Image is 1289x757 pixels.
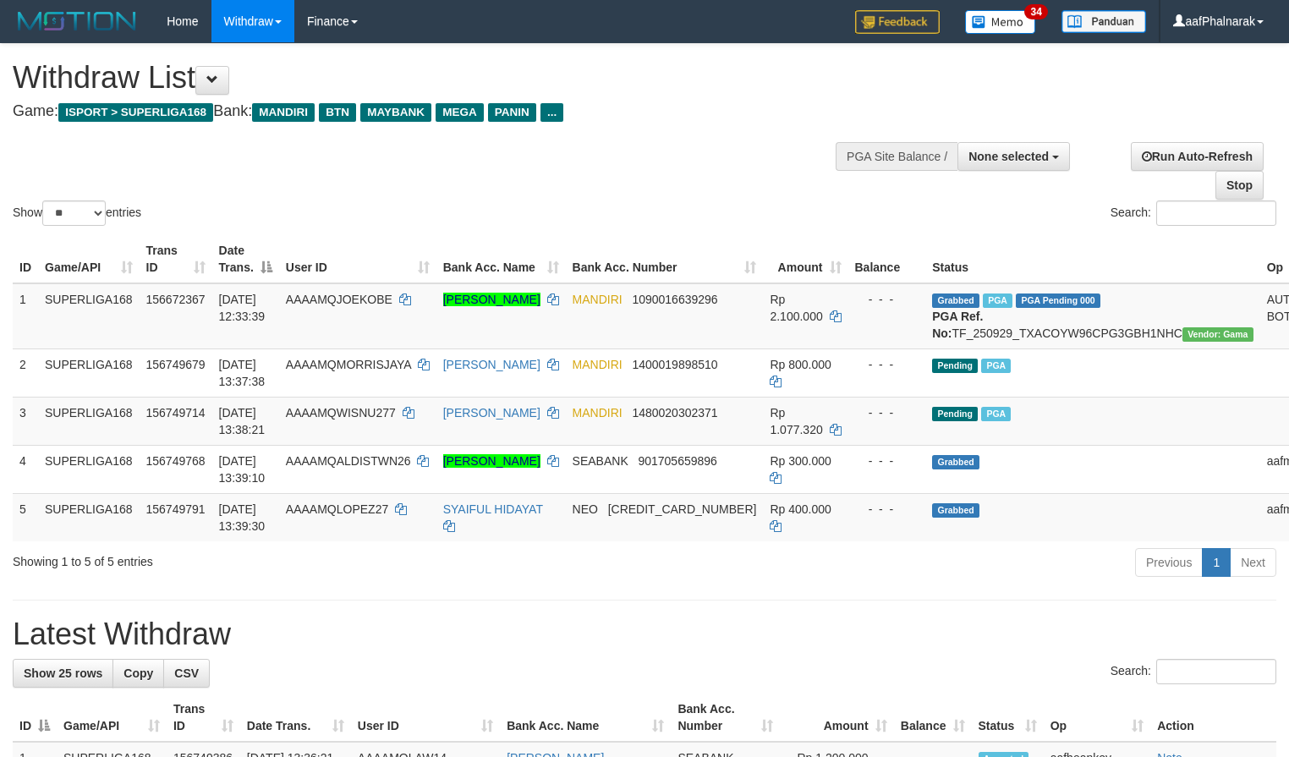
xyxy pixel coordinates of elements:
span: AAAAMQLOPEZ27 [286,502,388,516]
h1: Latest Withdraw [13,617,1276,651]
a: Next [1230,548,1276,577]
span: Copy 901705659896 to clipboard [638,454,716,468]
th: Amount: activate to sort column ascending [763,235,847,283]
span: Rp 300.000 [770,454,831,468]
td: 4 [13,445,38,493]
span: MAYBANK [360,103,431,122]
a: Run Auto-Refresh [1131,142,1264,171]
h1: Withdraw List [13,61,842,95]
span: MANDIRI [573,406,623,420]
span: AAAAMQJOEKOBE [286,293,392,306]
div: - - - [855,291,919,308]
span: Copy 1090016639296 to clipboard [632,293,717,306]
select: Showentries [42,200,106,226]
span: AAAAMQALDISTWN26 [286,454,411,468]
span: Marked by aafsengchandara [983,293,1012,308]
th: Op: activate to sort column ascending [1044,694,1151,742]
th: Game/API: activate to sort column ascending [38,235,140,283]
span: Copy 5859459223534313 to clipboard [608,502,757,516]
span: CSV [174,666,199,680]
span: Grabbed [932,503,979,518]
span: Pending [932,359,978,373]
a: Show 25 rows [13,659,113,688]
th: User ID: activate to sort column ascending [279,235,436,283]
th: Bank Acc. Name: activate to sort column ascending [436,235,566,283]
input: Search: [1156,200,1276,226]
span: Marked by aafsengchandara [981,407,1011,421]
th: Status: activate to sort column ascending [972,694,1044,742]
span: Marked by aafheankoy [981,359,1011,373]
span: [DATE] 13:39:30 [219,502,266,533]
b: PGA Ref. No: [932,310,983,340]
th: Game/API: activate to sort column ascending [57,694,167,742]
a: Copy [112,659,164,688]
span: None selected [968,150,1049,163]
th: Amount: activate to sort column ascending [780,694,893,742]
a: Previous [1135,548,1203,577]
a: [PERSON_NAME] [443,358,540,371]
div: Showing 1 to 5 of 5 entries [13,546,524,570]
a: Stop [1215,171,1264,200]
span: Rp 800.000 [770,358,831,371]
td: 2 [13,348,38,397]
td: 1 [13,283,38,349]
span: [DATE] 13:37:38 [219,358,266,388]
span: Rp 400.000 [770,502,831,516]
span: 34 [1024,4,1047,19]
th: Trans ID: activate to sort column ascending [140,235,212,283]
th: ID: activate to sort column descending [13,694,57,742]
td: SUPERLIGA168 [38,283,140,349]
td: 5 [13,493,38,541]
span: BTN [319,103,356,122]
a: [PERSON_NAME] [443,406,540,420]
label: Search: [1111,659,1276,684]
a: SYAIFUL HIDAYAT [443,502,543,516]
th: Date Trans.: activate to sort column ascending [240,694,351,742]
td: SUPERLIGA168 [38,397,140,445]
span: Copy 1400019898510 to clipboard [632,358,717,371]
span: Pending [932,407,978,421]
span: AAAAMQWISNU277 [286,406,396,420]
div: - - - [855,404,919,421]
img: MOTION_logo.png [13,8,141,34]
th: Bank Acc. Number: activate to sort column ascending [566,235,764,283]
th: Bank Acc. Name: activate to sort column ascending [500,694,671,742]
a: CSV [163,659,210,688]
span: Grabbed [932,455,979,469]
input: Search: [1156,659,1276,684]
span: Show 25 rows [24,666,102,680]
span: [DATE] 12:33:39 [219,293,266,323]
span: Rp 2.100.000 [770,293,822,323]
span: Copy [123,666,153,680]
span: [DATE] 13:39:10 [219,454,266,485]
div: PGA Site Balance / [836,142,957,171]
th: Date Trans.: activate to sort column descending [212,235,279,283]
a: [PERSON_NAME] [443,454,540,468]
span: 156749679 [146,358,206,371]
span: 156749714 [146,406,206,420]
th: Balance [848,235,926,283]
span: Vendor URL: https://trx31.1velocity.biz [1182,327,1253,342]
label: Show entries [13,200,141,226]
span: Grabbed [932,293,979,308]
th: Trans ID: activate to sort column ascending [167,694,240,742]
h4: Game: Bank: [13,103,842,120]
img: Button%20Memo.svg [965,10,1036,34]
span: PGA Pending [1016,293,1100,308]
div: - - - [855,356,919,373]
span: MEGA [436,103,484,122]
th: User ID: activate to sort column ascending [351,694,500,742]
span: 156749791 [146,502,206,516]
span: SEABANK [573,454,628,468]
span: MANDIRI [252,103,315,122]
td: TF_250929_TXACOYW96CPG3GBH1NHC [925,283,1259,349]
span: 156672367 [146,293,206,306]
span: MANDIRI [573,358,623,371]
button: None selected [957,142,1070,171]
span: MANDIRI [573,293,623,306]
span: ... [540,103,563,122]
th: Balance: activate to sort column ascending [894,694,972,742]
td: SUPERLIGA168 [38,348,140,397]
img: panduan.png [1061,10,1146,33]
td: SUPERLIGA168 [38,493,140,541]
